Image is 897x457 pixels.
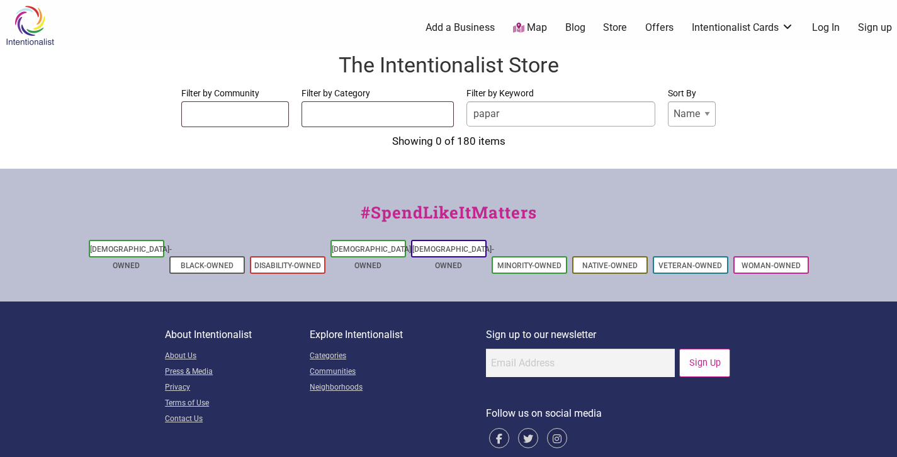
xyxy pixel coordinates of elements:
[486,349,675,377] input: Email Address
[332,245,414,270] a: [DEMOGRAPHIC_DATA]-Owned
[310,364,486,380] a: Communities
[603,21,627,35] a: Store
[165,380,310,396] a: Privacy
[310,349,486,364] a: Categories
[310,327,486,343] p: Explore Intentionalist
[645,21,674,35] a: Offers
[742,261,801,270] a: Woman-Owned
[13,133,884,150] div: Showing 0 of 180 items
[497,261,561,270] a: Minority-Owned
[165,327,310,343] p: About Intentionalist
[412,245,494,270] a: [DEMOGRAPHIC_DATA]-Owned
[90,245,172,270] a: [DEMOGRAPHIC_DATA]-Owned
[582,261,638,270] a: Native-Owned
[513,21,547,35] a: Map
[466,101,655,127] input: at least 3 characters
[668,86,716,101] label: Sort By
[181,261,234,270] a: Black-Owned
[486,405,732,422] p: Follow us on social media
[466,86,655,101] label: Filter by Keyword
[165,364,310,380] a: Press & Media
[165,396,310,412] a: Terms of Use
[181,86,290,101] label: Filter by Community
[13,50,884,81] h1: The Intentionalist Store
[254,261,321,270] a: Disability-Owned
[165,412,310,427] a: Contact Us
[679,349,730,377] input: Sign Up
[692,21,794,35] a: Intentionalist Cards
[565,21,585,35] a: Blog
[812,21,840,35] a: Log In
[858,21,892,35] a: Sign up
[302,86,454,101] label: Filter by Category
[165,349,310,364] a: About Us
[658,261,722,270] a: Veteran-Owned
[310,380,486,396] a: Neighborhoods
[426,21,495,35] a: Add a Business
[486,327,732,343] p: Sign up to our newsletter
